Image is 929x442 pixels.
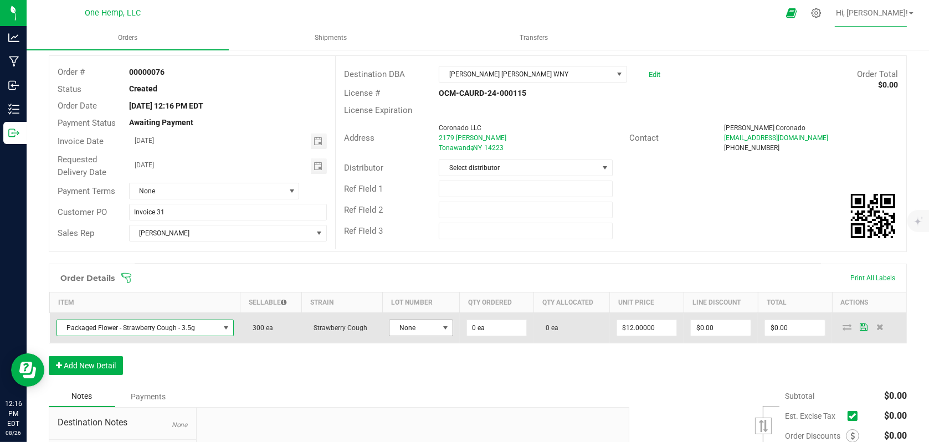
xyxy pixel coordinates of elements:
[610,292,684,313] th: Unit Price
[884,390,907,401] span: $0.00
[344,88,380,98] span: License #
[439,134,506,142] span: 2179 [PERSON_NAME]
[60,274,115,282] h1: Order Details
[58,136,104,146] span: Invoice Date
[884,410,907,421] span: $0.00
[344,184,383,194] span: Ref Field 1
[130,183,285,199] span: None
[240,292,301,313] th: Sellable
[308,324,367,332] span: Strawberry Cough
[344,226,383,236] span: Ref Field 3
[617,320,677,336] input: 0
[758,292,832,313] th: Total
[725,124,775,132] span: [PERSON_NAME]
[58,84,81,94] span: Status
[115,387,182,407] div: Payments
[433,27,635,50] a: Transfers
[8,80,19,91] inline-svg: Inbound
[8,32,19,43] inline-svg: Analytics
[533,292,609,313] th: Qty Allocated
[344,163,383,173] span: Distributor
[809,8,823,18] div: Manage settings
[129,68,165,76] strong: 00000076
[649,70,660,79] a: Edit
[629,133,659,143] span: Contact
[725,134,829,142] span: [EMAIL_ADDRESS][DOMAIN_NAME]
[505,33,563,43] span: Transfers
[58,101,97,111] span: Order Date
[884,430,907,441] span: $0.00
[58,155,106,177] span: Requested Delivery Date
[439,89,526,97] strong: OCM-CAURD-24-000115
[49,356,123,375] button: Add New Detail
[5,429,22,437] p: 08/26
[472,144,473,152] span: ,
[439,160,598,176] span: Select distributor
[851,194,895,238] qrcode: 00000076
[460,292,534,313] th: Qty Ordered
[684,292,758,313] th: Line Discount
[50,292,240,313] th: Item
[344,133,374,143] span: Address
[439,66,612,82] span: [PERSON_NAME] [PERSON_NAME] WNY
[848,409,863,424] span: Calculate excise tax
[129,84,157,93] strong: Created
[779,2,804,24] span: Open Ecommerce Menu
[85,8,141,18] span: One Hemp, LLC
[311,133,327,149] span: Toggle calendar
[872,323,889,330] span: Delete Order Detail
[8,104,19,115] inline-svg: Inventory
[540,324,558,332] span: 0 ea
[857,69,898,79] span: Order Total
[172,421,188,429] span: None
[785,412,843,420] span: Est. Excise Tax
[832,292,906,313] th: Actions
[855,323,872,330] span: Save Order Detail
[49,386,115,407] div: Notes
[311,158,327,174] span: Toggle calendar
[11,353,44,387] iframe: Resource center
[129,101,203,110] strong: [DATE] 12:16 PM EDT
[8,127,19,138] inline-svg: Outbound
[58,416,188,429] span: Destination Notes
[785,392,814,400] span: Subtotal
[27,27,229,50] a: Orders
[776,124,806,132] span: Coronado
[58,186,115,196] span: Payment Terms
[5,399,22,429] p: 12:16 PM EDT
[58,118,116,128] span: Payment Status
[851,194,895,238] img: Scan me!
[129,118,193,127] strong: Awaiting Payment
[691,320,751,336] input: 0
[58,67,85,77] span: Order #
[57,320,219,336] span: Packaged Flower - Strawberry Cough - 3.5g
[765,320,825,336] input: 0
[484,144,504,152] span: 14223
[230,27,432,50] a: Shipments
[878,80,898,89] strong: $0.00
[439,144,474,152] span: Tonawanda
[344,69,405,79] span: Destination DBA
[58,207,107,217] span: Customer PO
[725,144,780,152] span: [PHONE_NUMBER]
[344,105,412,115] span: License Expiration
[344,205,383,215] span: Ref Field 2
[473,144,482,152] span: NY
[130,225,312,241] span: [PERSON_NAME]
[103,33,152,43] span: Orders
[301,292,382,313] th: Strain
[467,320,527,336] input: 0
[836,8,908,17] span: Hi, [PERSON_NAME]!
[8,56,19,67] inline-svg: Manufacturing
[439,124,481,132] span: Coronado LLC
[785,431,846,440] span: Order Discounts
[247,324,273,332] span: 300 ea
[389,320,438,336] span: None
[382,292,459,313] th: Lot Number
[58,228,94,238] span: Sales Rep
[300,33,362,43] span: Shipments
